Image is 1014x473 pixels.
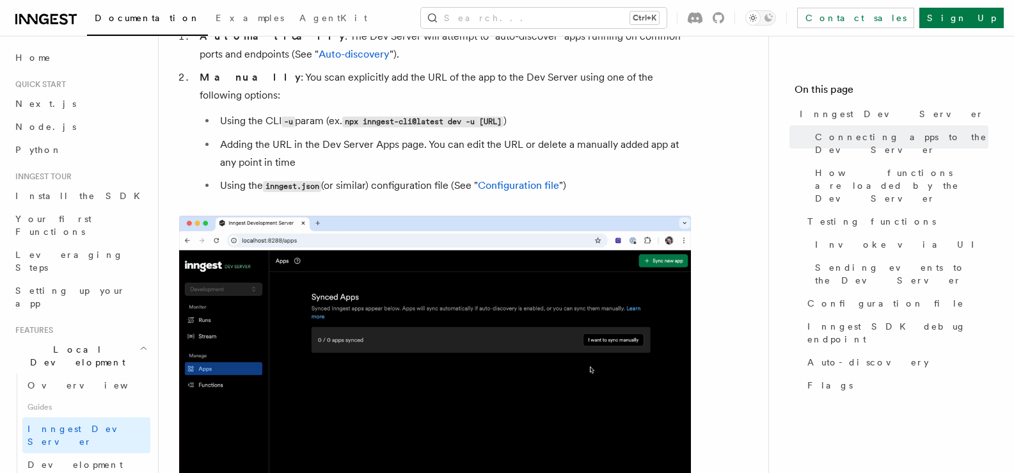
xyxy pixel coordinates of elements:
[810,256,988,292] a: Sending events to the Dev Server
[10,325,53,335] span: Features
[263,181,321,192] code: inngest.json
[10,279,150,315] a: Setting up your app
[815,131,988,156] span: Connecting apps to the Dev Server
[22,417,150,453] a: Inngest Dev Server
[87,4,208,36] a: Documentation
[196,68,691,195] li: : You scan explicitly add the URL of the app to the Dev Server using one of the following options:
[802,292,988,315] a: Configuration file
[807,215,936,228] span: Testing functions
[815,166,988,205] span: How functions are loaded by the Dev Server
[15,191,148,201] span: Install the SDK
[807,379,853,392] span: Flags
[800,108,984,120] span: Inngest Dev Server
[15,145,62,155] span: Python
[15,122,76,132] span: Node.js
[815,238,985,251] span: Invoke via UI
[10,92,150,115] a: Next.js
[807,356,929,369] span: Auto-discovery
[342,116,503,127] code: npx inngest-cli@latest dev -u [URL]
[802,374,988,397] a: Flags
[15,285,125,309] span: Setting up your app
[10,343,139,369] span: Local Development
[216,177,691,195] li: Using the (or similar) configuration file (See " ")
[281,116,295,127] code: -u
[216,112,691,131] li: Using the CLI param (ex. )
[216,136,691,172] li: Adding the URL in the Dev Server Apps page. You can edit the URL or delete a manually added app a...
[745,10,776,26] button: Toggle dark mode
[478,179,559,191] a: Configuration file
[810,233,988,256] a: Invoke via UI
[15,99,76,109] span: Next.js
[10,138,150,161] a: Python
[28,380,159,390] span: Overview
[10,115,150,138] a: Node.js
[797,8,914,28] a: Contact sales
[802,351,988,374] a: Auto-discovery
[208,4,292,35] a: Examples
[10,184,150,207] a: Install the SDK
[810,161,988,210] a: How functions are loaded by the Dev Server
[319,48,390,60] a: Auto-discovery
[10,79,66,90] span: Quick start
[216,13,284,23] span: Examples
[815,261,988,287] span: Sending events to the Dev Server
[196,28,691,63] li: : The Dev Server will attempt to "auto-discover" apps running on common ports and endpoints (See ...
[22,397,150,417] span: Guides
[807,297,964,310] span: Configuration file
[95,13,200,23] span: Documentation
[802,315,988,351] a: Inngest SDK debug endpoint
[10,207,150,243] a: Your first Functions
[15,51,51,64] span: Home
[22,374,150,397] a: Overview
[292,4,375,35] a: AgentKit
[919,8,1004,28] a: Sign Up
[630,12,659,24] kbd: Ctrl+K
[10,46,150,69] a: Home
[299,13,367,23] span: AgentKit
[421,8,667,28] button: Search...Ctrl+K
[802,210,988,233] a: Testing functions
[10,172,72,182] span: Inngest tour
[10,243,150,279] a: Leveraging Steps
[807,320,988,346] span: Inngest SDK debug endpoint
[10,338,150,374] button: Local Development
[810,125,988,161] a: Connecting apps to the Dev Server
[200,71,301,83] strong: Manually
[15,250,123,273] span: Leveraging Steps
[15,214,91,237] span: Your first Functions
[28,424,137,447] span: Inngest Dev Server
[795,102,988,125] a: Inngest Dev Server
[795,82,988,102] h4: On this page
